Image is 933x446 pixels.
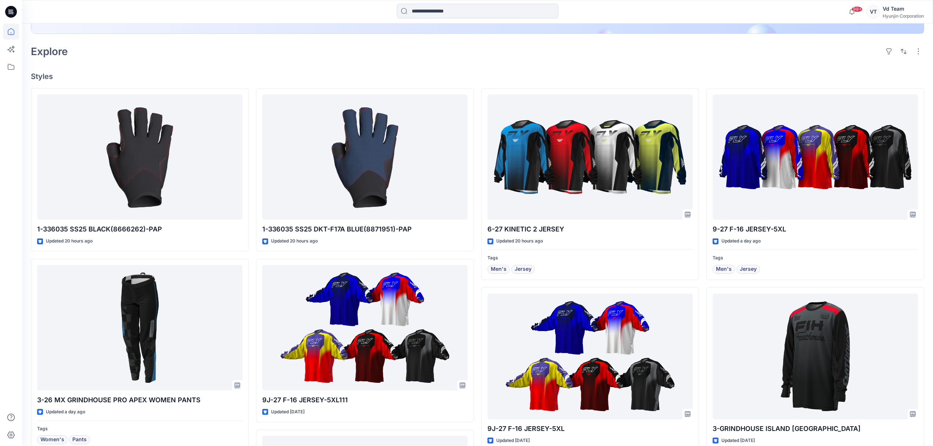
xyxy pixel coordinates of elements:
a: 6-27 KINETIC 2 JERSEY [487,94,693,220]
div: Vd Team [883,4,924,13]
p: 9-27 F-16 JERSEY-5XL [713,224,918,234]
p: 1-336035 SS25 BLACK(8666262)-PAP [37,224,242,234]
div: Hyunjin Corporation [883,13,924,19]
a: 9J-27 F-16 JERSEY-5XL [487,294,693,419]
a: 1-336035 SS25 BLACK(8666262)-PAP [37,94,242,220]
span: Jersey [515,265,532,274]
a: 1-336035 SS25 DKT-F17A BLUE(8871951)-PAP [262,94,468,220]
a: 9J-27 F-16 JERSEY-5XL111 [262,265,468,391]
p: 1-336035 SS25 DKT-F17A BLUE(8871951)-PAP [262,224,468,234]
p: Updated 20 hours ago [271,237,318,245]
p: Updated 20 hours ago [46,237,93,245]
p: Updated a day ago [721,237,761,245]
p: 9J-27 F-16 JERSEY-5XL [487,424,693,434]
span: Pants [72,435,87,444]
p: 3-26 MX GRINDHOUSE PRO APEX WOMEN PANTS [37,395,242,405]
a: 9-27 F-16 JERSEY-5XL [713,94,918,220]
div: VT [867,5,880,18]
p: Updated a day ago [46,408,85,416]
span: Men's [716,265,732,274]
p: Updated 20 hours ago [496,237,543,245]
p: Tags [37,425,242,433]
span: Men's [491,265,507,274]
span: Women's [40,435,64,444]
p: 6-27 KINETIC 2 JERSEY [487,224,693,234]
h2: Explore [31,46,68,57]
p: 9J-27 F-16 JERSEY-5XL111 [262,395,468,405]
a: 3-GRINDHOUSE ISLAND HOPPING JERSEY [713,294,918,419]
p: Updated [DATE] [721,437,755,445]
h4: Styles [31,72,924,81]
p: Tags [713,254,918,262]
span: Jersey [740,265,757,274]
span: 99+ [851,6,862,12]
p: Tags [487,254,693,262]
p: Updated [DATE] [496,437,530,445]
a: 3-26 MX GRINDHOUSE PRO APEX WOMEN PANTS [37,265,242,391]
p: Updated [DATE] [271,408,305,416]
p: 3-GRINDHOUSE ISLAND [GEOGRAPHIC_DATA] [713,424,918,434]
